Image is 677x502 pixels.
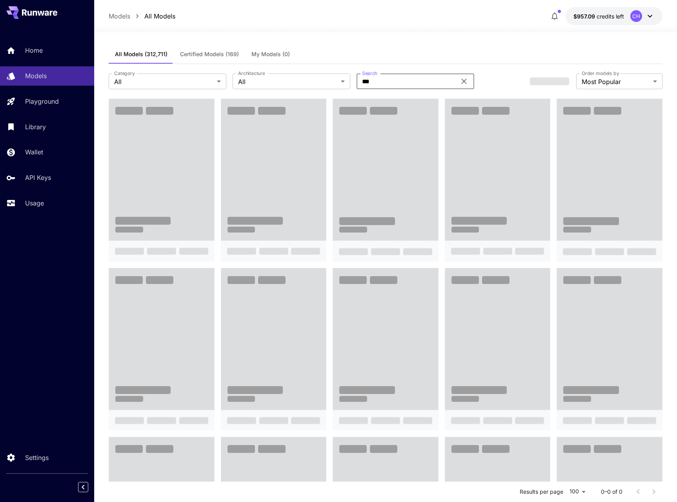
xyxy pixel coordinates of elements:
[25,46,43,55] p: Home
[251,51,290,58] span: My Models (0)
[601,488,622,496] p: 0–0 of 0
[25,147,43,157] p: Wallet
[114,70,135,77] label: Category
[573,13,597,20] span: $957.09
[573,12,624,20] div: $957.08517
[566,7,662,25] button: $957.08517CH
[25,198,44,208] p: Usage
[84,480,94,494] div: Collapse sidebar
[144,11,175,21] a: All Models
[238,70,265,77] label: Architecture
[114,77,214,86] span: All
[630,10,642,22] div: CH
[582,77,650,86] span: Most Popular
[78,482,88,492] button: Collapse sidebar
[520,488,563,496] p: Results per page
[115,51,167,58] span: All Models (312,711)
[109,11,175,21] nav: breadcrumb
[25,97,59,106] p: Playground
[25,71,47,81] p: Models
[25,453,49,462] p: Settings
[566,486,588,497] div: 100
[25,122,46,132] p: Library
[582,70,619,77] label: Order models by
[238,77,338,86] span: All
[109,11,130,21] a: Models
[25,173,51,182] p: API Keys
[597,13,624,20] span: credits left
[362,70,377,77] label: Search
[180,51,239,58] span: Certified Models (169)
